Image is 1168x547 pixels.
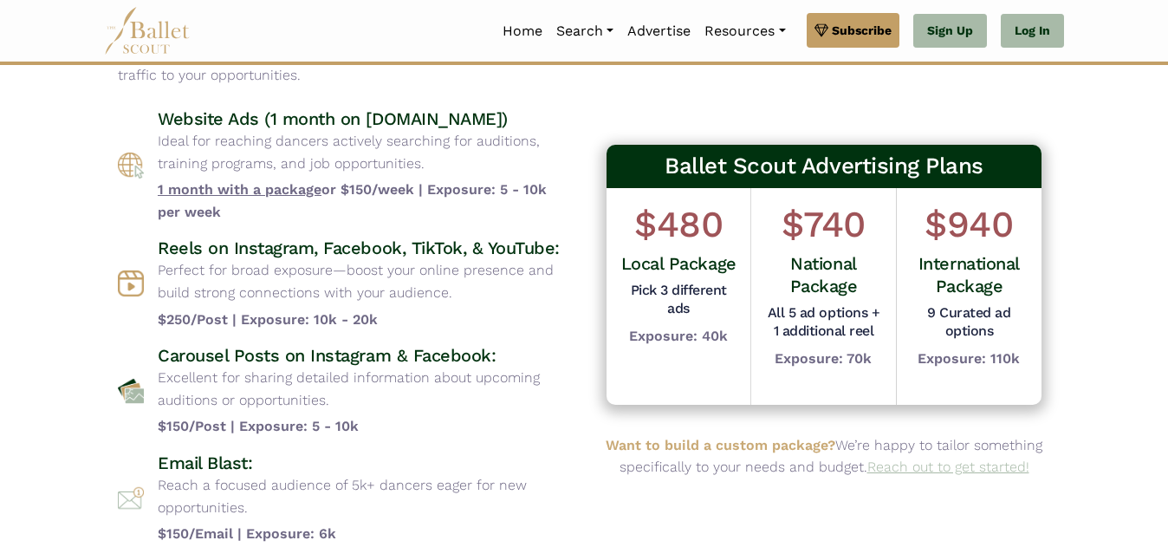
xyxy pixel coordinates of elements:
h4: Carousel Posts on Instagram & Facebook: [158,344,570,367]
a: Reach out to get started! [867,459,1029,475]
b: $250/Post | Exposure: 10k - 20k [158,309,570,331]
h1: $480 [620,201,737,249]
a: Home [496,13,549,49]
h4: International Package [910,252,1028,297]
img: gem.svg [814,21,828,40]
span: 1 month with a package [158,181,321,198]
h5: All 5 ad options + 1 additional reel [764,304,882,341]
h3: Ballet Scout Advertising Plans [607,145,1041,188]
p: Excellent for sharing detailed information about upcoming auditions or opportunities. [158,367,570,411]
b: $150/Post | Exposure: 5 - 10k [158,415,570,438]
h4: Local Package [620,252,737,275]
b: Exposure: 40k [629,328,728,344]
p: We’re happy to tailor something specifically to your needs and budget. [598,434,1050,479]
h5: 9 Curated ad options [910,304,1028,341]
a: Advertise [620,13,698,49]
h4: Website Ads (1 month on [DOMAIN_NAME]) [158,107,570,130]
span: Subscribe [832,21,892,40]
p: Perfect for broad exposure—boost your online presence and build strong connections with your audi... [158,259,570,303]
b: Want to build a custom package? [606,437,835,453]
a: Sign Up [913,14,987,49]
a: Search [549,13,620,49]
h4: National Package [764,252,882,297]
b: Exposure: 70k [775,350,872,367]
h1: $740 [764,201,882,249]
h5: Pick 3 different ads [620,282,737,318]
a: Subscribe [807,13,899,48]
b: or $150/week | Exposure: 5 - 10k per week [158,179,570,223]
a: Resources [698,13,792,49]
h1: $940 [910,201,1028,249]
p: Reach a focused audience of 5k+ dancers eager for new opportunities. [158,474,570,518]
h4: Reels on Instagram, Facebook, TikTok, & YouTube: [158,237,570,259]
h4: Email Blast: [158,452,570,474]
a: Log In [1001,14,1064,49]
b: $150/Email | Exposure: 6k [158,523,570,545]
p: Ideal for reaching dancers actively searching for auditions, training programs, and job opportuni... [158,130,570,174]
b: Exposure: 110k [918,350,1020,367]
